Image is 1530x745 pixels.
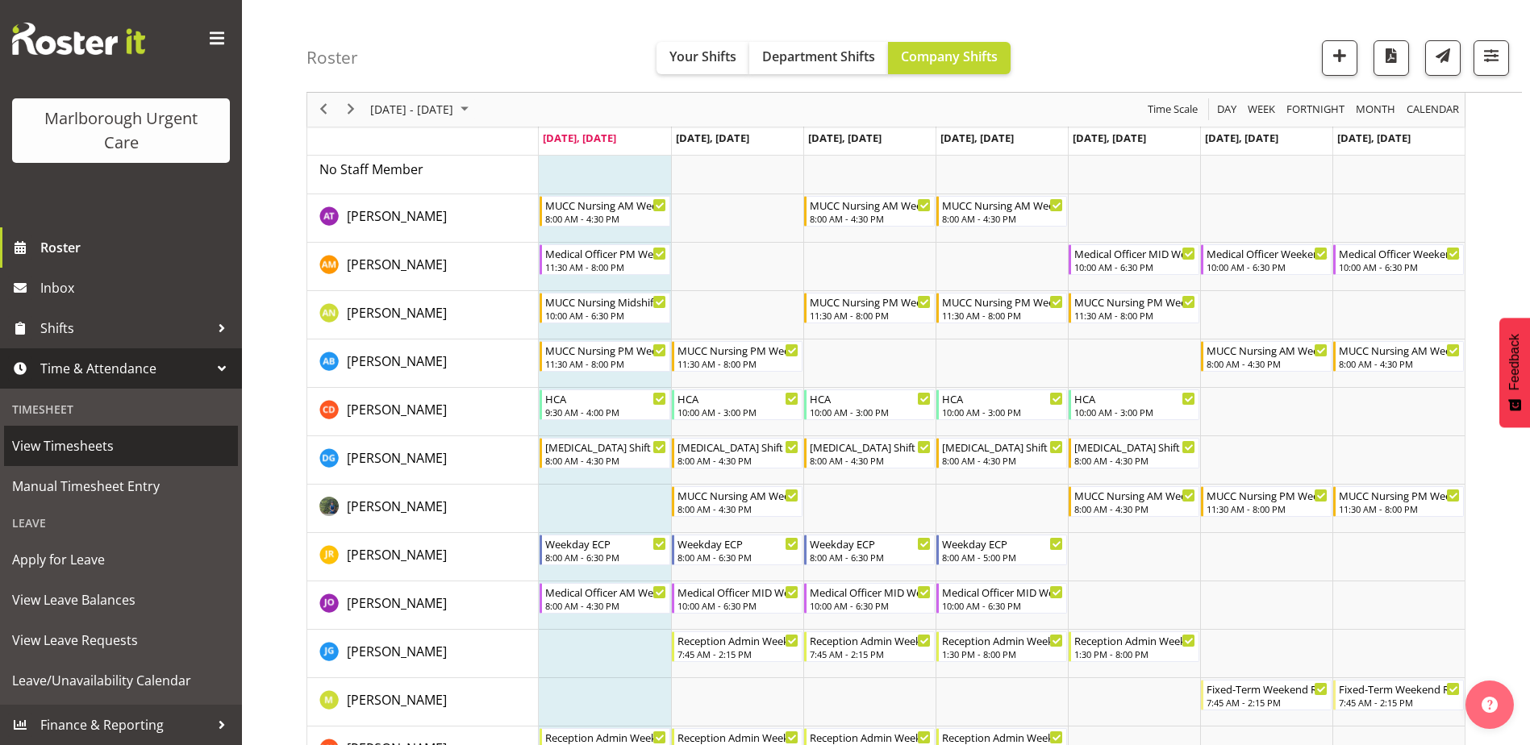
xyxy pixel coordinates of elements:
[936,389,1067,420] div: Cordelia Davies"s event - HCA Begin From Thursday, October 2, 2025 at 10:00:00 AM GMT+13:00 Ends ...
[677,551,798,564] div: 8:00 AM - 6:30 PM
[1074,406,1195,418] div: 10:00 AM - 3:00 PM
[306,48,358,67] h4: Roster
[677,647,798,660] div: 7:45 AM - 2:15 PM
[677,406,798,418] div: 10:00 AM - 3:00 PM
[307,339,539,388] td: Andrew Brooks resource
[1074,502,1195,515] div: 8:00 AM - 4:30 PM
[307,388,539,436] td: Cordelia Davies resource
[1285,100,1346,120] span: Fortnight
[677,390,798,406] div: HCA
[810,584,931,600] div: Medical Officer MID Weekday
[1284,100,1348,120] button: Fortnight
[942,454,1063,467] div: 8:00 AM - 4:30 PM
[942,632,1063,648] div: Reception Admin Weekday PM
[40,713,210,737] span: Finance & Reporting
[669,48,736,65] span: Your Shifts
[1333,341,1464,372] div: Andrew Brooks"s event - MUCC Nursing AM Weekends Begin From Sunday, October 5, 2025 at 8:00:00 AM...
[307,243,539,291] td: Alexandra Madigan resource
[12,588,230,612] span: View Leave Balances
[347,545,447,564] a: [PERSON_NAME]
[310,93,337,127] div: previous period
[804,535,935,565] div: Jacinta Rangi"s event - Weekday ECP Begin From Wednesday, October 1, 2025 at 8:00:00 AM GMT+13:00...
[1205,131,1278,145] span: [DATE], [DATE]
[936,438,1067,468] div: Deo Garingalao"s event - Haemodialysis Shift Begin From Thursday, October 2, 2025 at 8:00:00 AM G...
[347,642,447,661] a: [PERSON_NAME]
[942,599,1063,612] div: 10:00 AM - 6:30 PM
[677,632,798,648] div: Reception Admin Weekday AM
[1339,245,1460,261] div: Medical Officer Weekends
[545,406,666,418] div: 9:30 AM - 4:00 PM
[1207,245,1328,261] div: Medical Officer Weekends
[347,256,447,273] span: [PERSON_NAME]
[810,632,931,648] div: Reception Admin Weekday AM
[810,309,931,322] div: 11:30 AM - 8:00 PM
[677,502,798,515] div: 8:00 AM - 4:30 PM
[340,100,362,120] button: Next
[942,406,1063,418] div: 10:00 AM - 3:00 PM
[12,474,230,498] span: Manual Timesheet Entry
[4,393,238,426] div: Timesheet
[347,594,447,612] span: [PERSON_NAME]
[40,316,210,340] span: Shifts
[1201,244,1332,275] div: Alexandra Madigan"s event - Medical Officer Weekends Begin From Saturday, October 4, 2025 at 10:0...
[810,439,931,455] div: [MEDICAL_DATA] Shift
[4,620,238,660] a: View Leave Requests
[1337,131,1411,145] span: [DATE], [DATE]
[1207,487,1328,503] div: MUCC Nursing PM Weekends
[540,293,670,323] div: Alysia Newman-Woods"s event - MUCC Nursing Midshift Begin From Monday, September 29, 2025 at 10:0...
[672,486,803,517] div: Gloria Varghese"s event - MUCC Nursing AM Weekday Begin From Tuesday, September 30, 2025 at 8:00:...
[307,581,539,630] td: Jenny O'Donnell resource
[804,389,935,420] div: Cordelia Davies"s event - HCA Begin From Wednesday, October 1, 2025 at 10:00:00 AM GMT+13:00 Ends...
[545,535,666,551] div: Weekday ECP
[942,309,1063,322] div: 11:30 AM - 8:00 PM
[942,729,1063,745] div: Reception Admin Weekday AM
[804,293,935,323] div: Alysia Newman-Woods"s event - MUCC Nursing PM Weekday Begin From Wednesday, October 1, 2025 at 11...
[540,583,670,614] div: Jenny O'Donnell"s event - Medical Officer AM Weekday Begin From Monday, September 29, 2025 at 8:0...
[1405,100,1461,120] span: calendar
[347,691,447,709] span: [PERSON_NAME]
[1215,100,1240,120] button: Timeline Day
[676,131,749,145] span: [DATE], [DATE]
[4,426,238,466] a: View Timesheets
[942,551,1063,564] div: 8:00 AM - 5:00 PM
[40,235,234,260] span: Roster
[940,131,1014,145] span: [DATE], [DATE]
[1322,40,1357,76] button: Add a new shift
[337,93,365,127] div: next period
[307,678,539,726] td: Margie Vuto resource
[1074,487,1195,503] div: MUCC Nursing AM Weekday
[810,599,931,612] div: 10:00 AM - 6:30 PM
[313,100,335,120] button: Previous
[762,48,875,65] span: Department Shifts
[810,729,931,745] div: Reception Admin Weekday PM
[810,390,931,406] div: HCA
[347,401,447,418] span: [PERSON_NAME]
[677,439,798,455] div: [MEDICAL_DATA] Shift
[1074,647,1195,660] div: 1:30 PM - 8:00 PM
[1201,486,1332,517] div: Gloria Varghese"s event - MUCC Nursing PM Weekends Begin From Saturday, October 4, 2025 at 11:30:...
[12,628,230,652] span: View Leave Requests
[1333,680,1464,710] div: Margie Vuto"s event - Fixed-Term Weekend Reception Begin From Sunday, October 5, 2025 at 7:45:00 ...
[810,535,931,551] div: Weekday ECP
[1333,486,1464,517] div: Gloria Varghese"s event - MUCC Nursing PM Weekends Begin From Sunday, October 5, 2025 at 11:30:00...
[1069,438,1199,468] div: Deo Garingalao"s event - Haemodialysis Shift Begin From Friday, October 3, 2025 at 8:00:00 AM GMT...
[545,551,666,564] div: 8:00 AM - 6:30 PM
[40,276,234,300] span: Inbox
[1069,389,1199,420] div: Cordelia Davies"s event - HCA Begin From Friday, October 3, 2025 at 10:00:00 AM GMT+13:00 Ends At...
[810,406,931,418] div: 10:00 AM - 3:00 PM
[942,584,1063,600] div: Medical Officer MID Weekday
[1374,40,1409,76] button: Download a PDF of the roster according to the set date range.
[347,643,447,660] span: [PERSON_NAME]
[540,438,670,468] div: Deo Garingalao"s event - Haemodialysis Shift Begin From Monday, September 29, 2025 at 8:00:00 AM ...
[540,196,670,227] div: Agnes Tyson"s event - MUCC Nursing AM Weekday Begin From Monday, September 29, 2025 at 8:00:00 AM...
[4,539,238,580] a: Apply for Leave
[936,535,1067,565] div: Jacinta Rangi"s event - Weekday ECP Begin From Thursday, October 2, 2025 at 8:00:00 AM GMT+13:00 ...
[347,255,447,274] a: [PERSON_NAME]
[1482,697,1498,713] img: help-xxl-2.png
[677,357,798,370] div: 11:30 AM - 8:00 PM
[1207,696,1328,709] div: 7:45 AM - 2:15 PM
[936,196,1067,227] div: Agnes Tyson"s event - MUCC Nursing AM Weekday Begin From Thursday, October 2, 2025 at 8:00:00 AM ...
[942,390,1063,406] div: HCA
[545,584,666,600] div: Medical Officer AM Weekday
[545,390,666,406] div: HCA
